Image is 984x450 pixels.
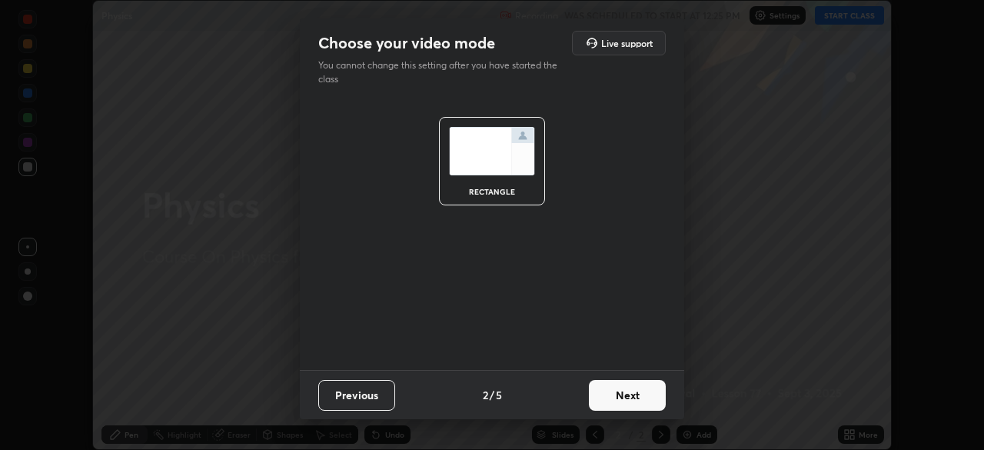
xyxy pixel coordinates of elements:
[490,387,494,403] h4: /
[318,58,567,86] p: You cannot change this setting after you have started the class
[589,380,666,411] button: Next
[483,387,488,403] h4: 2
[318,380,395,411] button: Previous
[318,33,495,53] h2: Choose your video mode
[461,188,523,195] div: rectangle
[449,127,535,175] img: normalScreenIcon.ae25ed63.svg
[601,38,653,48] h5: Live support
[496,387,502,403] h4: 5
